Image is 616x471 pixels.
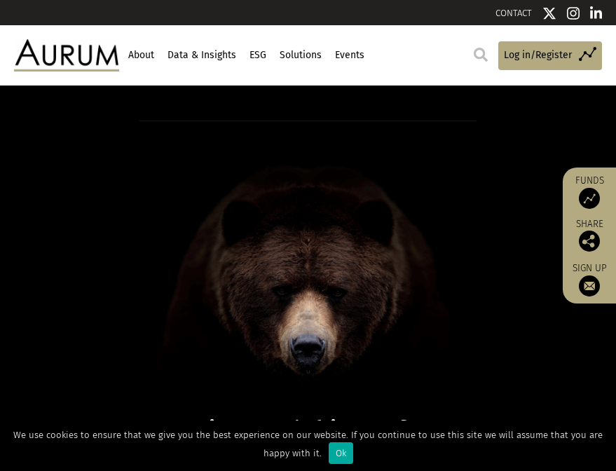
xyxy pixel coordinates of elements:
a: Events [333,43,366,67]
img: Linkedin icon [590,6,603,20]
a: Funds [570,175,609,209]
a: Solutions [278,43,323,67]
img: Access Funds [579,188,600,209]
span: Log in/Register [504,48,572,63]
div: Ok [329,442,353,464]
a: Sign up [570,262,609,296]
img: search.svg [474,48,488,62]
img: Twitter icon [542,6,556,20]
a: About [126,43,156,67]
a: Data & Insights [165,43,238,67]
a: ESG [247,43,268,67]
h1: An investor’s biggest fear [139,416,477,444]
img: Share this post [579,231,600,252]
a: CONTACT [495,8,532,18]
img: Instagram icon [567,6,580,20]
img: Aurum [14,39,119,71]
img: Sign up to our newsletter [579,275,600,296]
a: Log in/Register [498,41,602,70]
div: Share [570,219,609,252]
